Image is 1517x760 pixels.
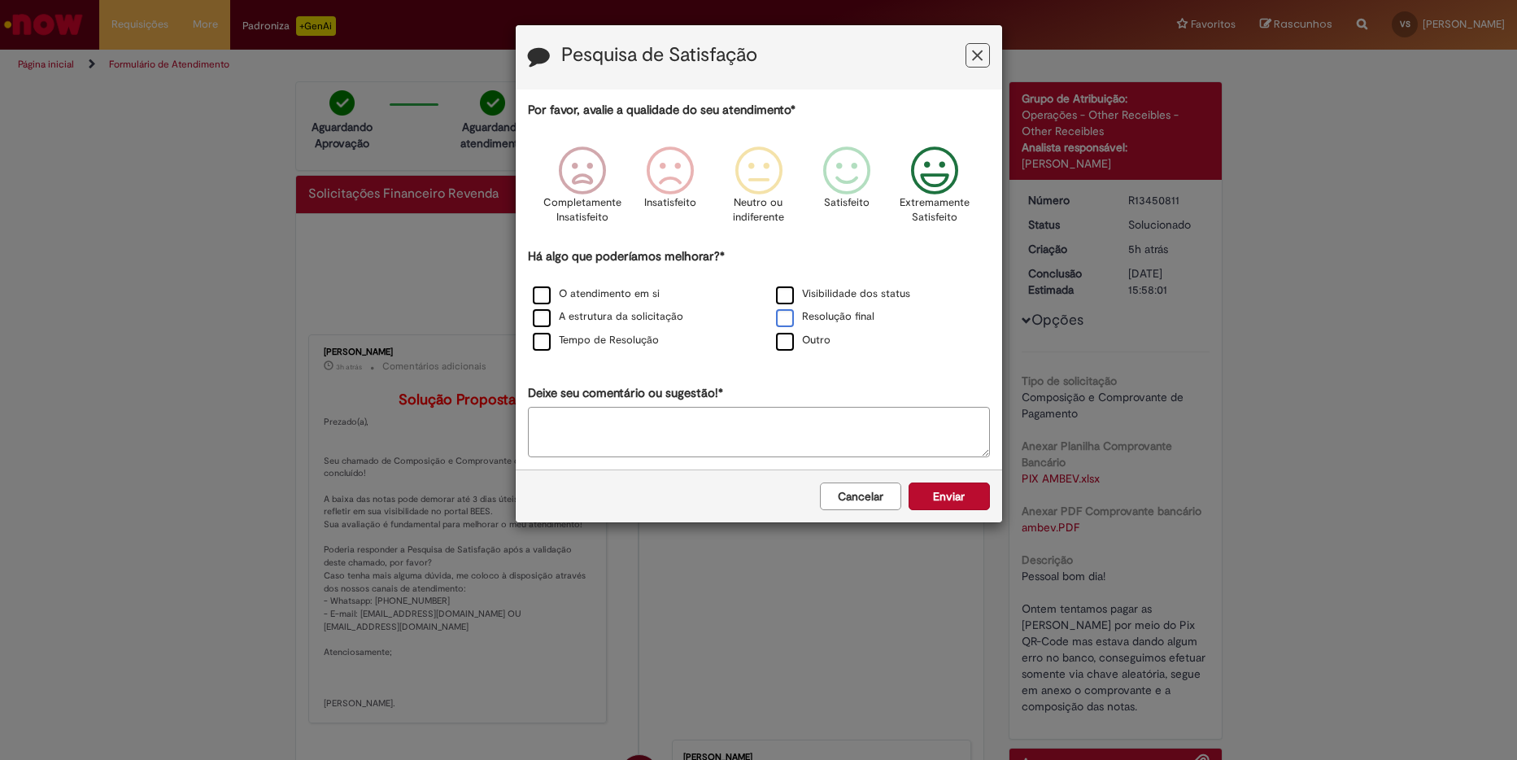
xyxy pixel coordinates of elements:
[909,483,990,510] button: Enviar
[805,134,888,246] div: Satisfeito
[533,333,659,348] label: Tempo de Resolução
[533,309,683,325] label: A estrutura da solicitação
[893,134,976,246] div: Extremamente Satisfeito
[533,286,660,302] label: O atendimento em si
[644,195,696,211] p: Insatisfeito
[824,195,870,211] p: Satisfeito
[561,45,757,66] label: Pesquisa de Satisfação
[541,134,624,246] div: Completamente Insatisfeito
[543,195,621,225] p: Completamente Insatisfeito
[776,286,910,302] label: Visibilidade dos status
[528,248,990,353] div: Há algo que poderíamos melhorar?*
[528,102,796,119] label: Por favor, avalie a qualidade do seu atendimento*
[729,195,787,225] p: Neutro ou indiferente
[776,333,830,348] label: Outro
[717,134,800,246] div: Neutro ou indiferente
[629,134,712,246] div: Insatisfeito
[900,195,970,225] p: Extremamente Satisfeito
[820,483,901,510] button: Cancelar
[776,309,874,325] label: Resolução final
[528,385,723,402] label: Deixe seu comentário ou sugestão!*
